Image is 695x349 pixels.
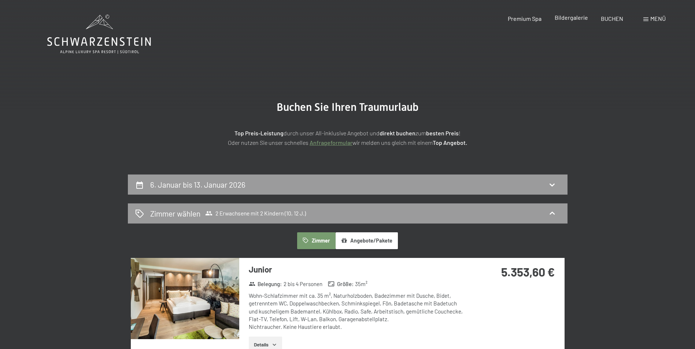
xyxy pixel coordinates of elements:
strong: Größe : [328,280,354,288]
span: Buchen Sie Ihren Traumurlaub [277,101,419,113]
a: Anfrageformular [310,139,352,146]
h3: Junior [249,264,467,275]
strong: besten Preis [426,130,459,136]
button: Zimmer [297,232,335,249]
p: durch unser All-inklusive Angebot und zum ! Oder nutzen Sie unser schnelles wir melden uns gleich... [164,128,531,147]
a: Premium Spa [508,15,541,22]
span: 2 bis 4 Personen [284,280,322,288]
a: Bildergalerie [555,14,588,21]
strong: Top Angebot. [433,139,467,146]
strong: Belegung : [249,280,282,288]
div: Wohn-Schlafzimmer mit ca. 35 m², Naturholzboden, Badezimmer mit Dusche, Bidet, getrenntem WC, Dop... [249,292,467,331]
span: Menü [650,15,666,22]
strong: 5.353,60 € [501,265,555,279]
button: Angebote/Pakete [336,232,398,249]
strong: Top Preis-Leistung [234,130,284,136]
h2: 6. Januar bis 13. Januar 2026 [150,180,245,189]
span: 35 m² [355,280,367,288]
span: 2 Erwachsene mit 2 Kindern (10, 12 J.) [205,210,306,217]
img: mss_renderimg.php [131,258,239,339]
h2: Zimmer wählen [150,208,200,219]
strong: direkt buchen [380,130,415,136]
a: BUCHEN [601,15,623,22]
